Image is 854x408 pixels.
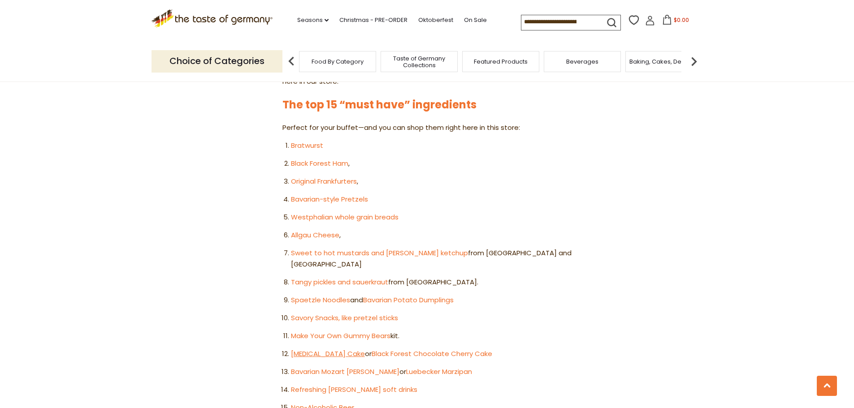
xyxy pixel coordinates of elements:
img: next arrow [685,52,703,70]
a: Christmas - PRE-ORDER [339,15,407,25]
li: from [GEOGRAPHIC_DATA]. [291,277,572,288]
a: Bavarian Potato Dumplings [363,295,454,305]
li: , [291,158,572,169]
a: Bratwurst [291,141,323,150]
a: On Sale [464,15,487,25]
a: Spaetzle Noodles [291,295,350,305]
a: Allgau Cheese [291,230,339,240]
a: Seasons [297,15,329,25]
a: Savory Snacks, like pretzel sticks [291,313,398,322]
span: $0.00 [674,16,689,24]
a: Oktoberfest [418,15,453,25]
a: Beverages [566,58,598,65]
a: Food By Category [312,58,364,65]
a: Black Forest Ham [291,159,348,168]
p: Perfect for your buffet—and you can shop them right here in this store: [282,122,572,133]
a: [MEDICAL_DATA] Cake [291,349,365,358]
a: Baking, Cakes, Desserts [629,58,699,65]
a: Black Forest Chocolate Cherry Cake [372,349,492,358]
a: Taste of Germany Collections [383,55,455,69]
a: Westphalian whole grain breads [291,212,399,222]
a: The top 15 “must have” ingredients [282,97,477,112]
li: or [291,366,572,378]
li: or [291,348,572,360]
a: Sweet to hot mustards and [PERSON_NAME] ketchup [291,248,468,258]
a: Make Your Own Gummy Bears [291,331,390,340]
a: Bavarian Mozart [PERSON_NAME] [291,367,399,376]
li: , [291,230,572,241]
a: Featured Products [474,58,528,65]
li: kit. [291,331,572,342]
a: Bavarian-style Pretzels [291,194,368,204]
button: $0.00 [657,15,695,28]
li: from [GEOGRAPHIC_DATA] and [GEOGRAPHIC_DATA] [291,248,572,270]
li: and [291,295,572,306]
a: Refreshing [PERSON_NAME] soft drinks [291,385,417,394]
li: , [291,176,572,187]
a: Tangy pickles and sauerkraut [291,277,388,287]
a: Original Frankfurters [291,176,357,186]
a: Luebecker Marzipan [406,367,472,376]
p: Choice of Categories [152,50,282,72]
img: previous arrow [282,52,300,70]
